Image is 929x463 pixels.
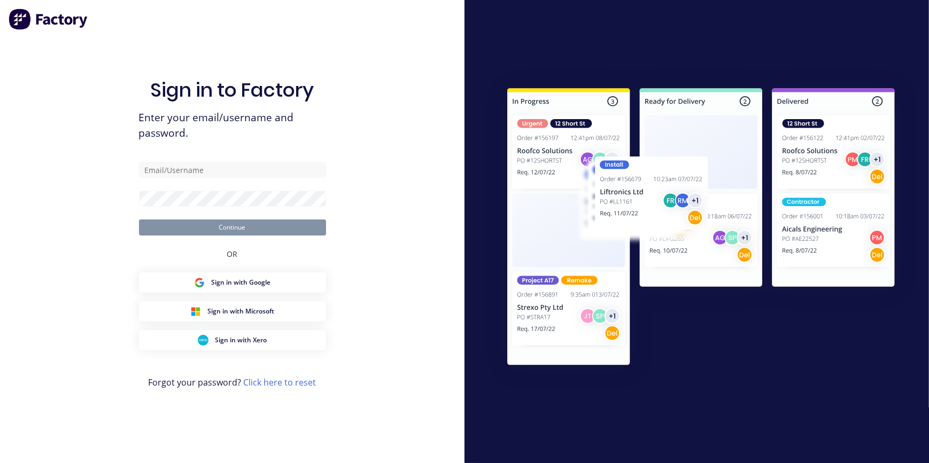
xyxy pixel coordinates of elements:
[198,335,208,346] img: Xero Sign in
[139,330,326,350] button: Xero Sign inSign in with Xero
[207,307,274,316] span: Sign in with Microsoft
[194,277,205,288] img: Google Sign in
[139,110,326,141] span: Enter your email/username and password.
[139,272,326,293] button: Google Sign inSign in with Google
[139,219,326,236] button: Continue
[139,162,326,178] input: Email/Username
[244,376,316,388] a: Click here to reset
[9,9,89,30] img: Factory
[151,79,314,101] h1: Sign in to Factory
[227,236,238,272] div: OR
[139,301,326,321] button: Microsoft Sign inSign in with Microsoft
[149,376,316,389] span: Forgot your password?
[484,67,918,390] img: Sign in
[215,335,267,345] span: Sign in with Xero
[190,306,201,317] img: Microsoft Sign in
[211,278,270,287] span: Sign in with Google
